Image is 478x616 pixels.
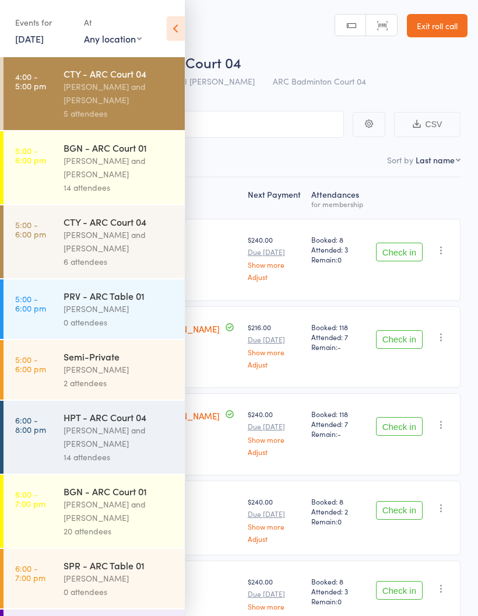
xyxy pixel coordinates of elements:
time: 6:00 - 7:00 pm [15,489,45,508]
div: HPT - ARC Court 04 [64,411,175,423]
span: - [338,342,341,352]
time: 5:00 - 6:00 pm [15,146,46,164]
small: Due [DATE] [248,248,302,256]
div: $240.00 [248,409,302,455]
a: Show more [248,348,302,356]
label: Sort by [387,154,413,166]
div: CTY - ARC Court 04 [64,67,175,80]
small: Due [DATE] [248,422,302,430]
span: Booked: 8 [311,576,364,586]
time: 5:00 - 6:00 pm [15,294,46,313]
div: Events for [15,13,72,32]
a: 5:00 -6:00 pmSemi-Private[PERSON_NAME]2 attendees [3,340,185,400]
div: [PERSON_NAME] and [PERSON_NAME] [64,80,175,107]
a: Adjust [248,535,302,542]
div: [PERSON_NAME] [64,572,175,585]
div: 0 attendees [64,316,175,329]
a: Adjust [248,360,302,368]
span: Attended: 3 [311,586,364,596]
span: Attended: 7 [311,419,364,429]
a: Adjust [248,448,302,456]
a: [DATE] [15,32,44,45]
div: [PERSON_NAME] [64,363,175,376]
span: 0 [338,596,342,606]
a: Show more [248,603,302,610]
span: Booked: 118 [311,409,364,419]
div: [PERSON_NAME] and [PERSON_NAME] [64,423,175,450]
span: ARC Badminton Court 04 [273,75,366,87]
a: 5:00 -6:00 pmPRV - ARC Table 01[PERSON_NAME]0 attendees [3,279,185,339]
div: Any location [84,32,142,45]
div: 2 attendees [64,376,175,390]
div: [PERSON_NAME] and [PERSON_NAME] [64,228,175,255]
button: Check in [376,330,423,349]
div: Next Payment [243,183,307,213]
a: Adjust [248,273,302,281]
div: Last name [416,154,455,166]
a: [PERSON_NAME] [PERSON_NAME] [80,323,220,335]
span: Remain: [311,516,364,526]
span: Booked: 8 [311,496,364,506]
div: Atten­dances [307,183,369,213]
a: Show more [248,436,302,443]
div: 20 attendees [64,524,175,538]
button: CSV [394,112,461,137]
a: Show more [248,523,302,530]
button: Check in [376,243,423,261]
div: CTY - ARC Court 04 [64,215,175,228]
time: 4:00 - 5:00 pm [15,72,46,90]
small: Due [DATE] [248,510,302,518]
span: Remain: [311,429,364,439]
small: Due [DATE] [248,590,302,598]
span: Attended: 2 [311,506,364,516]
button: Check in [376,581,423,600]
a: 5:00 -6:00 pmBGN - ARC Court 01[PERSON_NAME] and [PERSON_NAME]14 attendees [3,131,185,204]
span: - [338,429,341,439]
span: Remain: [311,596,364,606]
span: Remain: [311,342,364,352]
div: $240.00 [248,235,302,281]
div: 14 attendees [64,450,175,464]
a: 6:00 -7:00 pmSPR - ARC Table 01[PERSON_NAME]0 attendees [3,549,185,608]
button: Check in [376,501,423,520]
span: 0 [338,254,342,264]
span: Booked: 8 [311,235,364,244]
span: Attended: 3 [311,244,364,254]
div: [PERSON_NAME] [64,302,175,316]
small: Due [DATE] [248,335,302,344]
a: 5:00 -6:00 pmCTY - ARC Court 04[PERSON_NAME] and [PERSON_NAME]6 attendees [3,205,185,278]
div: [PERSON_NAME] and [PERSON_NAME] [64,154,175,181]
div: BGN - ARC Court 01 [64,485,175,498]
a: 6:00 -7:00 pmBGN - ARC Court 01[PERSON_NAME] and [PERSON_NAME]20 attendees [3,475,185,548]
div: for membership [311,200,364,208]
div: [PERSON_NAME] and [PERSON_NAME] [64,498,175,524]
time: 5:00 - 6:00 pm [15,355,46,373]
a: Exit roll call [407,14,468,37]
div: $240.00 [248,496,302,542]
span: Remain: [311,254,364,264]
span: 0 [338,516,342,526]
button: Check in [376,417,423,436]
time: 5:00 - 6:00 pm [15,220,46,239]
div: BGN - ARC Court 01 [64,141,175,154]
time: 6:00 - 7:00 pm [15,563,45,582]
div: 6 attendees [64,255,175,268]
span: Attended: 7 [311,332,364,342]
div: Semi-Private [64,350,175,363]
div: At [84,13,142,32]
div: 5 attendees [64,107,175,120]
span: Booked: 118 [311,322,364,332]
a: Show more [248,261,302,268]
div: 0 attendees [64,585,175,598]
a: [PERSON_NAME] [PERSON_NAME] [80,409,220,422]
div: $216.00 [248,322,302,368]
div: 14 attendees [64,181,175,194]
a: 6:00 -8:00 pmHPT - ARC Court 04[PERSON_NAME] and [PERSON_NAME]14 attendees [3,401,185,474]
div: SPR - ARC Table 01 [64,559,175,572]
div: PRV - ARC Table 01 [64,289,175,302]
a: 4:00 -5:00 pmCTY - ARC Court 04[PERSON_NAME] and [PERSON_NAME]5 attendees [3,57,185,130]
time: 6:00 - 8:00 pm [15,415,46,434]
